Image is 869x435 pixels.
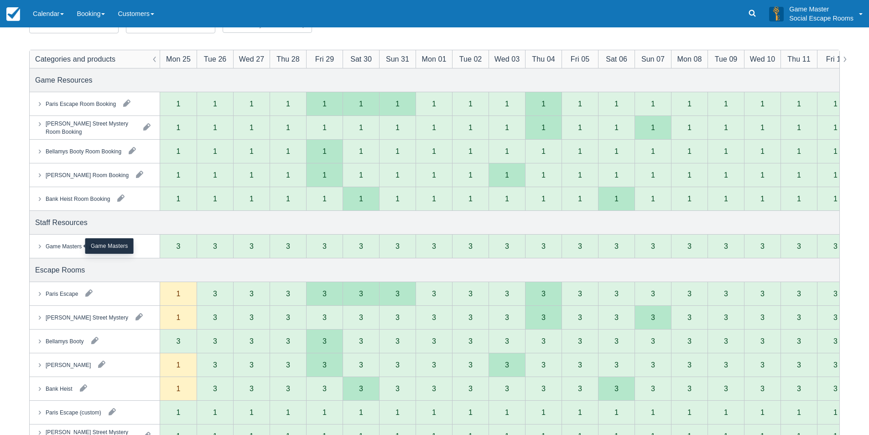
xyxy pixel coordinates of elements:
div: 1 [323,195,327,202]
div: 3 [432,290,436,297]
div: 3 [213,314,217,321]
div: 3 [432,337,436,345]
div: 3 [359,337,363,345]
div: 3 [687,385,692,392]
div: 1 [651,124,655,131]
div: 1 [213,124,217,131]
div: 3 [578,314,582,321]
div: Mon 08 [677,53,702,64]
div: 3 [468,242,473,250]
div: 3 [250,290,254,297]
div: 1 [323,124,327,131]
div: Categories and products [35,53,115,64]
div: 1 [213,195,217,202]
div: Fri 29 [315,53,334,64]
img: checkfront-main-nav-mini-logo.png [6,7,20,21]
div: 1 [505,147,509,155]
div: 1 [250,124,254,131]
div: 1 [468,124,473,131]
div: 1 [177,171,181,178]
div: Wed 03 [494,53,520,64]
div: 1 [432,100,436,107]
div: 3 [250,337,254,345]
div: 1 [687,171,692,178]
div: Bellamys Booty Room Booking [46,147,121,155]
div: 1 [541,124,546,131]
div: 1 [651,409,655,416]
div: 1 [177,147,181,155]
div: 3 [687,314,692,321]
div: 1 [614,409,619,416]
div: 1 [213,100,217,107]
div: 3 [359,242,363,250]
div: Game Masters [85,238,134,254]
div: 3 [541,337,546,345]
div: 3 [286,337,290,345]
div: 1 [651,171,655,178]
div: 1 [651,147,655,155]
div: Bank Heist Room Booking [46,194,110,203]
div: 1 [359,171,363,178]
div: 3 [724,242,728,250]
div: 1 [797,195,801,202]
div: 1 [578,195,582,202]
div: 3 [651,337,655,345]
div: 3 [724,385,728,392]
div: 1 [724,171,728,178]
div: 3 [760,290,765,297]
div: 1 [797,124,801,131]
div: 3 [286,361,290,368]
div: 1 [833,124,838,131]
div: Sat 06 [606,53,627,64]
div: 1 [177,409,181,416]
div: 1 [213,147,217,155]
div: Sun 07 [641,53,665,64]
div: Sun 31 [386,53,409,64]
div: 1 [359,195,363,202]
div: 3 [797,361,801,368]
div: 3 [323,361,327,368]
div: 3 [651,242,655,250]
div: 3 [724,361,728,368]
div: 3 [541,314,546,321]
div: 3 [286,385,290,392]
div: 1 [760,100,765,107]
div: 3 [468,385,473,392]
div: 1 [760,171,765,178]
div: 1 [395,124,400,131]
div: 1 [177,290,181,297]
div: Tue 02 [459,53,482,64]
div: 3 [760,314,765,321]
div: [PERSON_NAME] Street Mystery [46,313,128,321]
div: 3 [833,290,838,297]
div: 1 [651,195,655,202]
div: 3 [541,290,546,297]
div: 3 [724,290,728,297]
div: 1 [432,147,436,155]
div: 3 [614,337,619,345]
div: 3 [505,385,509,392]
div: 1 [505,409,509,416]
div: 1 [541,171,546,178]
div: Fri 12 [826,53,845,64]
div: 3 [213,385,217,392]
div: 1 [359,409,363,416]
div: 3 [468,314,473,321]
div: 3 [432,314,436,321]
div: 3 [505,337,509,345]
div: 1 [833,171,838,178]
div: 1 [833,147,838,155]
div: 1 [395,100,400,107]
div: 1 [177,195,181,202]
div: Sat 30 [350,53,372,64]
div: 1 [578,147,582,155]
div: 1 [395,195,400,202]
div: 1 [760,195,765,202]
div: 3 [323,314,327,321]
div: 3 [541,361,546,368]
div: 1 [286,124,290,131]
div: 3 [541,385,546,392]
div: 3 [395,314,400,321]
div: 3 [724,337,728,345]
div: 3 [359,290,363,297]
